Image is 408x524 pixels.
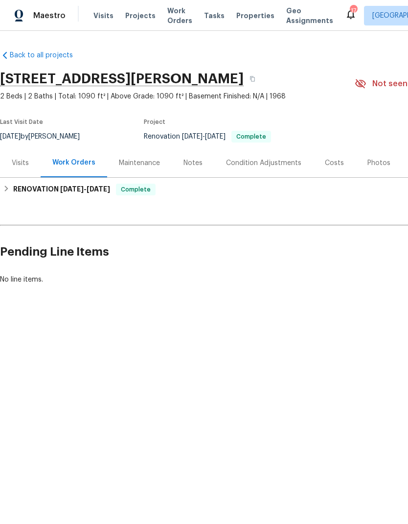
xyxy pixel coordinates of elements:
span: - [182,133,226,140]
span: [DATE] [205,133,226,140]
div: Condition Adjustments [226,158,301,168]
span: [DATE] [60,186,84,192]
div: Work Orders [52,158,95,167]
div: Photos [367,158,390,168]
h6: RENOVATION [13,184,110,195]
span: Project [144,119,165,125]
span: Projects [125,11,156,21]
span: Complete [117,185,155,194]
span: [DATE] [87,186,110,192]
span: Complete [232,134,270,140]
span: Maestro [33,11,66,21]
div: Maintenance [119,158,160,168]
div: 17 [350,6,357,16]
span: Work Orders [167,6,192,25]
span: Visits [93,11,113,21]
span: - [60,186,110,192]
span: Geo Assignments [286,6,333,25]
span: Tasks [204,12,225,19]
div: Notes [183,158,203,168]
div: Visits [12,158,29,168]
span: [DATE] [182,133,203,140]
div: Costs [325,158,344,168]
span: Renovation [144,133,271,140]
span: Properties [236,11,274,21]
button: Copy Address [244,70,261,88]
